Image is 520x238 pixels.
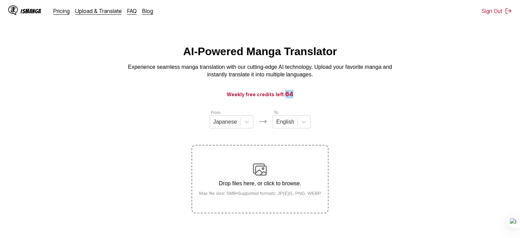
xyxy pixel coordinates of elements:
[123,63,397,79] p: Experience seamless manga translation with our cutting-edge AI technology. Upload your favorite m...
[183,45,337,58] h1: AI-Powered Manga Translator
[53,8,70,14] a: Pricing
[8,5,18,15] img: IsManga Logo
[505,8,512,14] img: Sign out
[142,8,153,14] a: Blog
[8,5,53,16] a: IsManga LogoIsManga
[259,117,267,126] img: Languages icon
[285,90,293,98] span: 64
[194,180,326,187] p: Drop files here, or click to browse.
[127,8,137,14] a: FAQ
[211,110,221,115] label: From
[482,8,512,14] button: Sign Out
[194,191,326,196] small: Max file size: 5MB • Supported formats: JP(E)G, PNG, WEBP
[75,8,122,14] a: Upload & Translate
[274,110,278,115] label: To
[16,90,504,98] h3: Weekly free credits left:
[21,8,41,14] div: IsManga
